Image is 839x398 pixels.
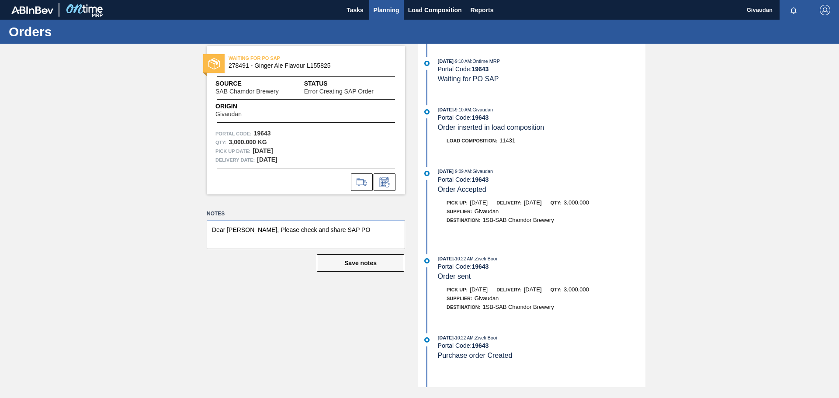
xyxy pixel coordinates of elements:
[482,217,554,223] span: 1SB-SAB Chamdor Brewery
[408,5,462,15] span: Load Composition
[438,273,471,280] span: Order sent
[551,287,562,292] span: Qty:
[257,156,277,163] strong: [DATE]
[475,208,499,215] span: Givaudan
[438,263,645,270] div: Portal Code:
[304,88,374,95] span: Error Creating SAP Order
[472,263,489,270] strong: 19643
[447,200,468,205] span: Pick up:
[304,79,396,88] span: Status
[454,169,471,174] span: - 9:09 AM
[438,107,454,112] span: [DATE]
[253,147,273,154] strong: [DATE]
[564,286,589,293] span: 3,000.000
[374,173,395,191] div: Inform order change
[215,129,252,138] span: Portal Code:
[438,124,544,131] span: Order inserted in load composition
[454,59,471,64] span: - 9:10 AM
[438,75,499,83] span: Waiting for PO SAP
[346,5,365,15] span: Tasks
[524,286,542,293] span: [DATE]
[499,137,515,144] span: 11431
[438,169,454,174] span: [DATE]
[472,66,489,73] strong: 19643
[374,5,399,15] span: Planning
[454,107,471,112] span: - 9:10 AM
[471,107,493,112] span: : Givaudan
[215,156,255,164] span: Delivery Date:
[447,296,472,301] span: Supplier:
[207,208,405,220] label: Notes
[215,138,226,147] span: Qty :
[424,61,430,66] img: atual
[424,258,430,263] img: atual
[820,5,830,15] img: Logout
[207,220,405,249] textarea: Dear [PERSON_NAME], Please check and share SAP PO
[317,254,404,272] button: Save notes
[438,59,454,64] span: [DATE]
[780,4,808,16] button: Notifications
[447,138,497,143] span: Load Composition :
[472,114,489,121] strong: 19643
[438,335,454,340] span: [DATE]
[564,199,589,206] span: 3,000.000
[438,342,645,349] div: Portal Code:
[215,111,242,118] span: Givaudan
[471,169,493,174] span: : Givaudan
[229,54,351,62] span: WAITING FOR PO SAP
[551,200,562,205] span: Qty:
[496,287,521,292] span: Delivery:
[447,218,480,223] span: Destination:
[471,59,500,64] span: : Ontime MRP
[424,337,430,343] img: atual
[475,295,499,301] span: Givaudan
[524,199,542,206] span: [DATE]
[474,335,497,340] span: : Zweli Booi
[438,114,645,121] div: Portal Code:
[474,256,497,261] span: : Zweli Booi
[482,304,554,310] span: 1SB-SAB Chamdor Brewery
[496,200,521,205] span: Delivery:
[438,352,513,359] span: Purchase order Created
[447,209,472,214] span: Supplier:
[447,287,468,292] span: Pick up:
[470,286,488,293] span: [DATE]
[438,186,486,193] span: Order Accepted
[229,62,387,69] span: 278491 - Ginger Ale Flavour L155825
[351,173,373,191] div: Go to Load Composition
[215,102,263,111] span: Origin
[438,66,645,73] div: Portal Code:
[215,147,250,156] span: Pick up Date:
[254,130,271,137] strong: 19643
[11,6,53,14] img: TNhmsLtSVTkK8tSr43FrP2fwEKptu5GPRR3wAAAABJRU5ErkJggg==
[454,256,474,261] span: - 10:22 AM
[229,138,267,145] strong: 3,000.000 KG
[208,58,220,69] img: status
[470,199,488,206] span: [DATE]
[438,256,454,261] span: [DATE]
[424,171,430,176] img: atual
[438,176,645,183] div: Portal Code:
[424,109,430,114] img: atual
[472,176,489,183] strong: 19643
[454,336,474,340] span: - 10:22 AM
[472,342,489,349] strong: 19643
[215,79,304,88] span: Source
[9,27,164,37] h1: Orders
[447,305,480,310] span: Destination:
[471,5,494,15] span: Reports
[215,88,279,95] span: SAB Chamdor Brewery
